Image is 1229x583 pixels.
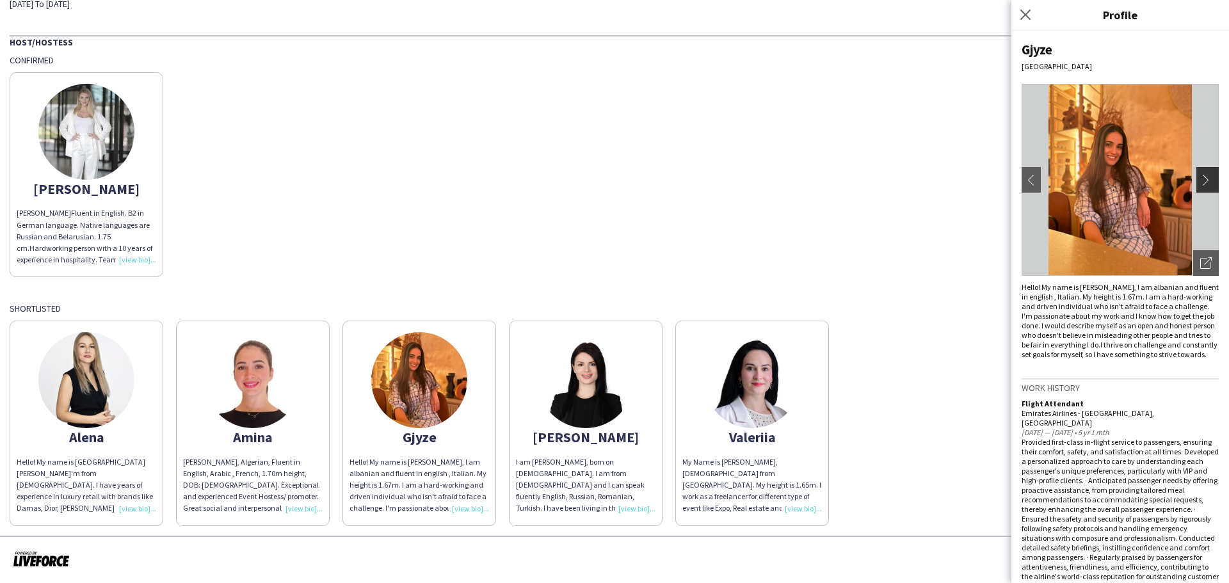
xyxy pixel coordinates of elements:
[1011,6,1229,23] h3: Profile
[205,332,301,428] img: thumb-67c4e78e0b06a.jpeg
[10,303,1219,314] div: Shortlisted
[1022,84,1219,276] img: Crew avatar or photo
[349,456,489,515] div: Hello! My name is [PERSON_NAME], I am albanian and fluent in english , Italian. My height is 1.67...
[682,431,822,443] div: Valeriia
[38,84,134,180] img: thumb-66672dfbc5147.jpeg
[704,332,800,428] img: thumb-673ae08a31f4a.png
[1022,399,1219,408] div: Flight Attendant
[538,332,634,428] img: thumb-66b4a4c9a815c.jpeg
[1022,282,1219,359] div: Hello! My name is [PERSON_NAME], I am albanian and fluent in english , Italian. My height is 1.67...
[10,54,1219,66] div: Confirmed
[1193,250,1219,276] div: Open photos pop-in
[1022,61,1219,71] div: [GEOGRAPHIC_DATA]
[349,431,489,443] div: Gjyze
[183,431,323,443] div: Amina
[1022,408,1219,427] div: Emirates Airlines - [GEOGRAPHIC_DATA], [GEOGRAPHIC_DATA]
[183,456,323,515] div: [PERSON_NAME], Algerian, Fluent in English, Arabic , French, 1.70m height, DOB: [DEMOGRAPHIC_DATA...
[1022,427,1219,437] div: [DATE] — [DATE] • 5 yr 1 mth
[38,332,134,428] img: thumb-6722494b83a37.jpg
[516,431,655,443] div: [PERSON_NAME]
[17,456,156,515] div: Hello! My name is [GEOGRAPHIC_DATA][PERSON_NAME]'m from [DEMOGRAPHIC_DATA]. I have years of exper...
[13,550,70,568] img: Powered by Liveforce
[1022,382,1219,394] h3: Work history
[17,208,150,253] span: Fluent in English. B2 in German language. Native languages are Russian and Belarusian. 1.75 cm.
[17,431,156,443] div: Alena
[1022,41,1219,58] div: Gjyze
[516,456,655,515] div: I am [PERSON_NAME], born on [DEMOGRAPHIC_DATA]. I am from [DEMOGRAPHIC_DATA] and I can speak flue...
[17,183,156,195] div: [PERSON_NAME]
[17,243,155,346] span: Hardworking person with a 10 years of experience in hospitality. Team worker . A well organized i...
[10,35,1219,48] div: Host/Hostess
[17,208,71,218] span: [PERSON_NAME]
[682,456,822,515] div: My Name is [PERSON_NAME], [DEMOGRAPHIC_DATA] from [GEOGRAPHIC_DATA]. My height is 1.65m. I work a...
[371,332,467,428] img: thumb-be82b6d3-def3-4510-a550-52d42e17dceb.jpg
